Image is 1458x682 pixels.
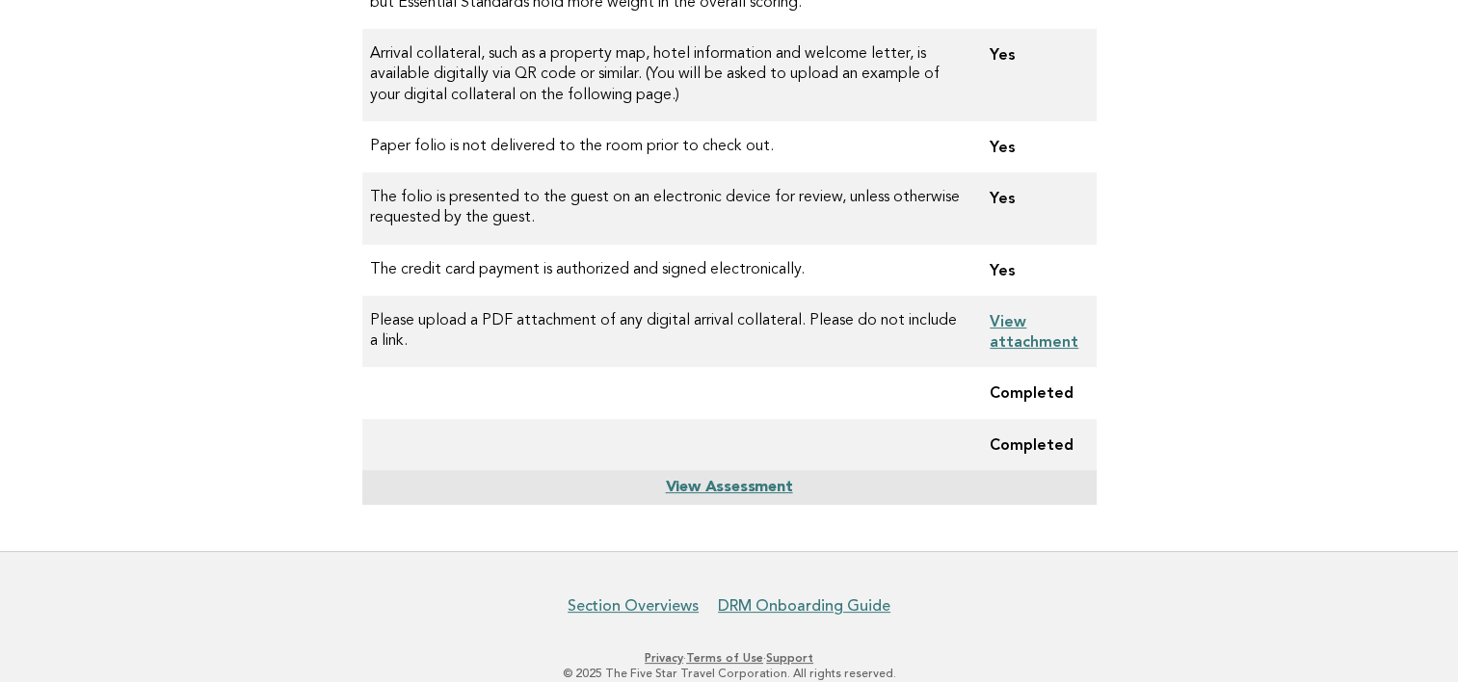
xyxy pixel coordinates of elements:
[645,651,683,665] a: Privacy
[974,172,1096,245] td: Yes
[140,650,1319,666] p: · ·
[362,29,975,121] td: Arrival collateral, such as a property map, hotel information and welcome letter, is available di...
[362,172,975,245] td: The folio is presented to the guest on an electronic device for review, unless otherwise requeste...
[686,651,763,665] a: Terms of Use
[362,296,975,368] td: Please upload a PDF attachment of any digital arrival collateral. Please do not include a link.
[974,419,1096,470] td: Completed
[665,480,792,495] a: View Assessment
[140,666,1319,681] p: © 2025 The Five Star Travel Corporation. All rights reserved.
[362,245,975,296] td: The credit card payment is authorized and signed electronically.
[990,312,1078,351] a: View attachment
[766,651,813,665] a: Support
[718,596,890,616] a: DRM Onboarding Guide
[974,245,1096,296] td: Yes
[362,121,975,172] td: Paper folio is not delivered to the room prior to check out.
[974,29,1096,121] td: Yes
[974,367,1096,418] td: Completed
[568,596,699,616] a: Section Overviews
[974,121,1096,172] td: Yes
